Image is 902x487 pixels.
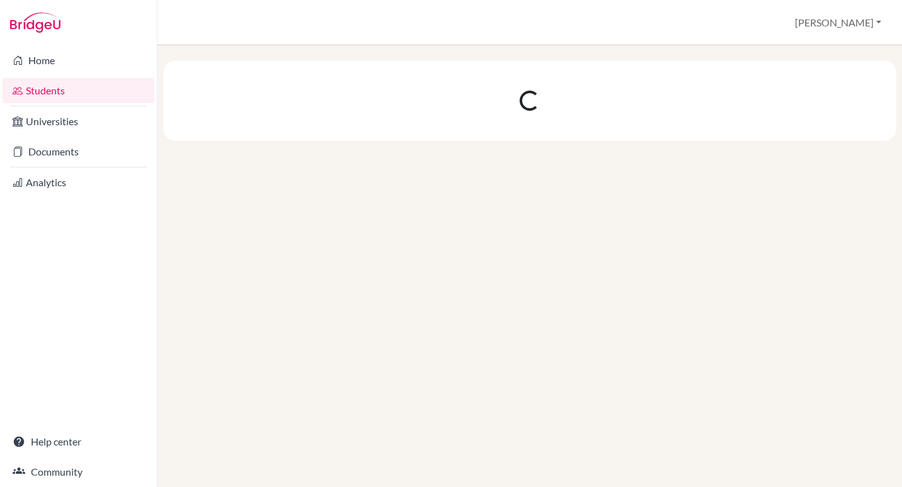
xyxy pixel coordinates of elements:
button: [PERSON_NAME] [789,11,887,35]
a: Documents [3,139,154,164]
img: Bridge-U [10,13,60,33]
a: Community [3,459,154,484]
a: Help center [3,429,154,454]
a: Universities [3,109,154,134]
a: Students [3,78,154,103]
a: Home [3,48,154,73]
a: Analytics [3,170,154,195]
